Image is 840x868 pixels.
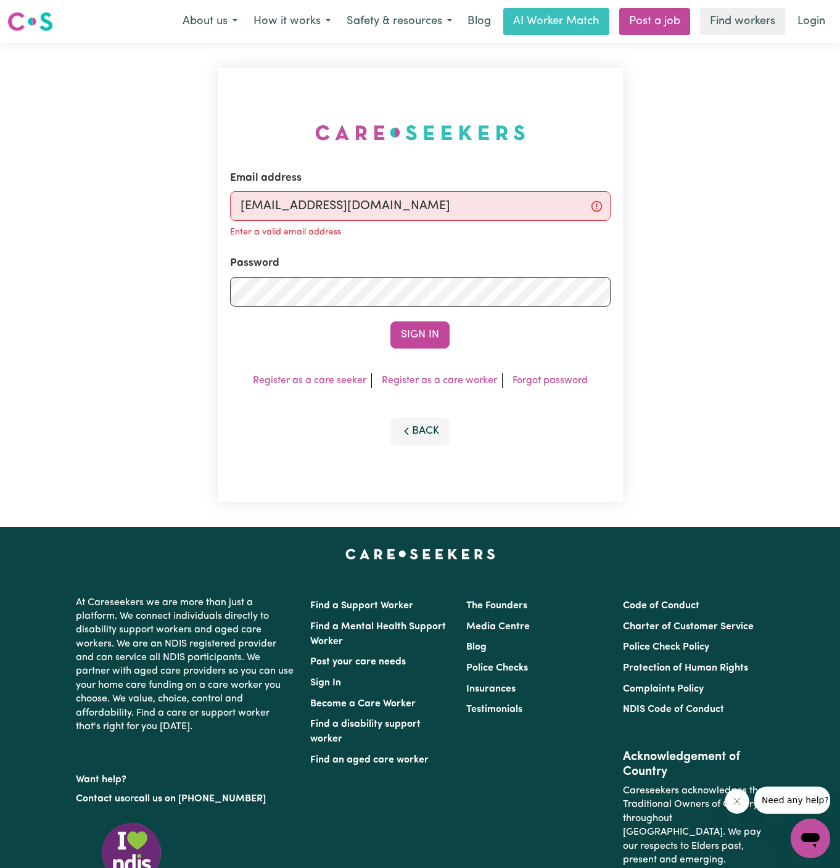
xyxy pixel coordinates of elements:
[725,789,749,814] iframe: Close message
[791,819,830,858] iframe: Button to launch messaging window
[503,8,609,35] a: AI Worker Match
[230,191,611,221] input: Email address
[466,642,487,652] a: Blog
[76,591,295,739] p: At Careseekers we are more than just a platform. We connect individuals directly to disability su...
[345,549,495,559] a: Careseekers home page
[382,376,497,386] a: Register as a care worker
[76,768,295,787] p: Want help?
[623,750,764,779] h2: Acknowledgement of Country
[513,376,588,386] a: Forgot password
[754,787,830,814] iframe: Message from company
[339,9,460,35] button: Safety & resources
[76,794,125,804] a: Contact us
[623,601,699,611] a: Code of Conduct
[310,678,341,688] a: Sign In
[623,642,709,652] a: Police Check Policy
[245,9,339,35] button: How it works
[310,755,429,765] a: Find an aged care worker
[466,663,528,673] a: Police Checks
[230,226,341,239] p: Enter a valid email address
[76,787,295,811] p: or
[230,170,302,186] label: Email address
[623,705,724,714] a: NDIS Code of Conduct
[466,622,530,632] a: Media Centre
[390,418,450,445] button: Back
[700,8,785,35] a: Find workers
[623,684,704,694] a: Complaints Policy
[230,255,279,271] label: Password
[310,699,416,709] a: Become a Care Worker
[175,9,245,35] button: About us
[460,8,498,35] a: Blog
[310,622,446,647] a: Find a Mental Health Support Worker
[253,376,366,386] a: Register as a care seeker
[390,321,450,349] button: Sign In
[7,10,53,33] img: Careseekers logo
[134,794,266,804] a: call us on [PHONE_NUMBER]
[623,663,748,673] a: Protection of Human Rights
[7,7,53,36] a: Careseekers logo
[310,719,421,744] a: Find a disability support worker
[310,601,413,611] a: Find a Support Worker
[619,8,690,35] a: Post a job
[466,684,516,694] a: Insurances
[466,705,522,714] a: Testimonials
[466,601,527,611] a: The Founders
[310,657,406,667] a: Post your care needs
[790,8,833,35] a: Login
[623,622,754,632] a: Charter of Customer Service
